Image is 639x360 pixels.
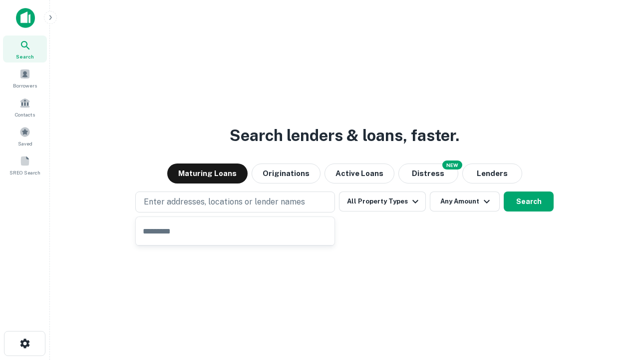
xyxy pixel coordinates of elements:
button: Enter addresses, locations or lender names [135,191,335,212]
button: All Property Types [339,191,426,211]
span: Contacts [15,110,35,118]
iframe: Chat Widget [589,280,639,328]
button: Maturing Loans [167,163,248,183]
button: Search distressed loans with lien and other non-mortgage details. [398,163,458,183]
button: Any Amount [430,191,500,211]
a: SREO Search [3,151,47,178]
span: Saved [18,139,32,147]
span: SREO Search [9,168,40,176]
a: Contacts [3,93,47,120]
p: Enter addresses, locations or lender names [144,196,305,208]
button: Active Loans [324,163,394,183]
span: Borrowers [13,81,37,89]
button: Originations [252,163,320,183]
button: Lenders [462,163,522,183]
a: Borrowers [3,64,47,91]
a: Saved [3,122,47,149]
img: capitalize-icon.png [16,8,35,28]
button: Search [504,191,554,211]
h3: Search lenders & loans, faster. [230,123,459,147]
div: NEW [442,160,462,169]
a: Search [3,35,47,62]
span: Search [16,52,34,60]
